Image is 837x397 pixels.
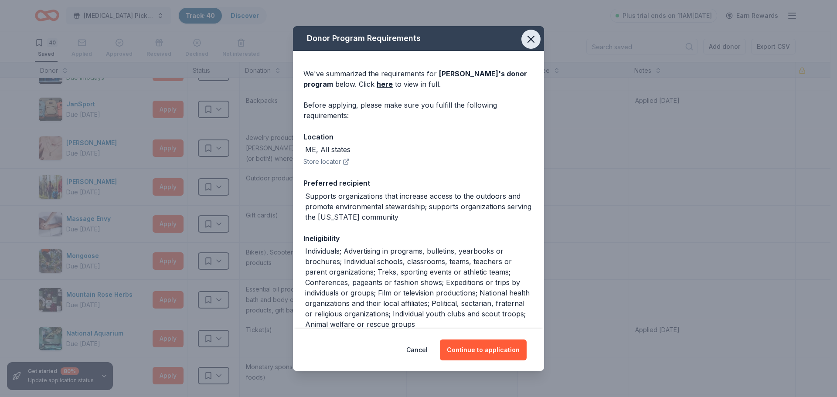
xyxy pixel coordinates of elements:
[440,339,527,360] button: Continue to application
[305,144,350,155] div: ME, All states
[303,156,350,167] button: Store locator
[305,191,534,222] div: Supports organizations that increase access to the outdoors and promote environmental stewardship...
[303,233,534,244] div: Ineligibility
[303,131,534,143] div: Location
[303,177,534,189] div: Preferred recipient
[303,100,534,121] div: Before applying, please make sure you fulfill the following requirements:
[406,339,428,360] button: Cancel
[293,26,544,51] div: Donor Program Requirements
[303,68,534,89] div: We've summarized the requirements for below. Click to view in full.
[305,246,534,329] div: Individuals; Advertising in programs, bulletins, yearbooks or brochures; Individual schools, clas...
[377,79,393,89] a: here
